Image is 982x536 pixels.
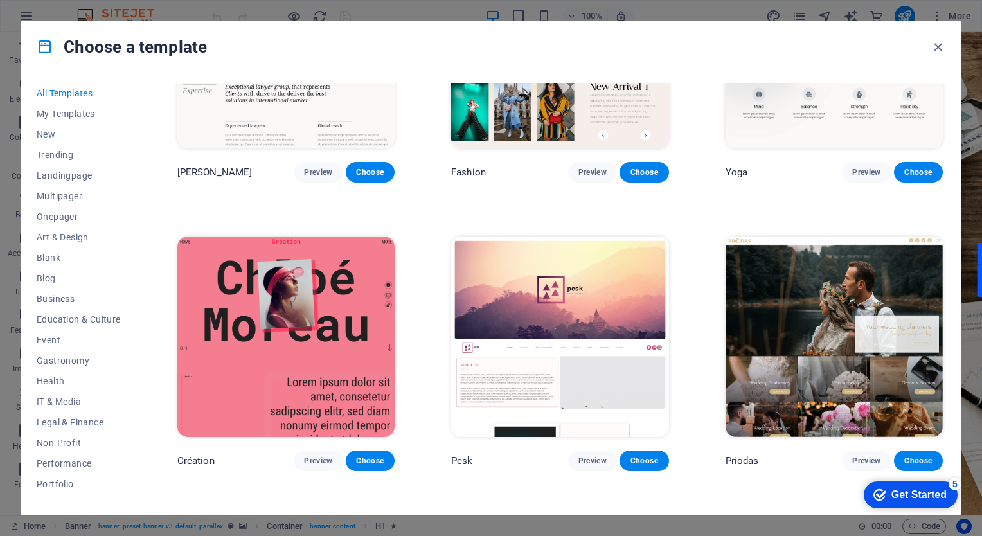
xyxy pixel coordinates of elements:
[568,162,617,183] button: Preview
[37,186,121,206] button: Multipager
[37,165,121,186] button: Landingpage
[177,166,253,179] p: [PERSON_NAME]
[10,6,104,33] div: Get Started 5 items remaining, 0% complete
[37,494,121,515] button: Services
[177,454,215,467] p: Création
[37,103,121,124] button: My Templates
[37,314,121,325] span: Education & Culture
[894,451,943,471] button: Choose
[37,309,121,330] button: Education & Culture
[356,456,384,466] span: Choose
[37,109,121,119] span: My Templates
[37,350,121,371] button: Gastronomy
[37,330,121,350] button: Event
[620,162,668,183] button: Choose
[346,162,395,183] button: Choose
[37,145,121,165] button: Trending
[451,237,668,437] img: Pesk
[37,355,121,366] span: Gastronomy
[37,417,121,427] span: Legal & Finance
[620,451,668,471] button: Choose
[726,166,748,179] p: Yoga
[37,458,121,469] span: Performance
[37,371,121,391] button: Health
[37,273,121,283] span: Blog
[37,474,121,494] button: Portfolio
[37,37,207,57] h4: Choose a template
[37,453,121,474] button: Performance
[294,451,343,471] button: Preview
[726,454,759,467] p: Priodas
[37,227,121,247] button: Art & Design
[356,167,384,177] span: Choose
[37,88,121,98] span: All Templates
[37,397,121,407] span: IT & Media
[95,3,108,15] div: 5
[904,456,933,466] span: Choose
[38,14,93,26] div: Get Started
[37,150,121,160] span: Trending
[630,167,658,177] span: Choose
[451,166,486,179] p: Fashion
[852,167,880,177] span: Preview
[304,167,332,177] span: Preview
[37,129,121,139] span: New
[37,206,121,227] button: Onepager
[37,479,121,489] span: Portfolio
[37,412,121,433] button: Legal & Finance
[904,167,933,177] span: Choose
[852,456,880,466] span: Preview
[726,237,943,437] img: Priodas
[842,451,891,471] button: Preview
[177,237,395,437] img: Création
[37,268,121,289] button: Blog
[630,456,658,466] span: Choose
[568,451,617,471] button: Preview
[37,170,121,181] span: Landingpage
[842,162,891,183] button: Preview
[294,162,343,183] button: Preview
[346,451,395,471] button: Choose
[37,191,121,201] span: Multipager
[37,253,121,263] span: Blank
[37,438,121,448] span: Non-Profit
[37,83,121,103] button: All Templates
[304,456,332,466] span: Preview
[37,294,121,304] span: Business
[37,124,121,145] button: New
[37,391,121,412] button: IT & Media
[578,456,607,466] span: Preview
[451,454,473,467] p: Pesk
[37,247,121,268] button: Blank
[37,211,121,222] span: Onepager
[894,162,943,183] button: Choose
[37,289,121,309] button: Business
[578,167,607,177] span: Preview
[37,376,121,386] span: Health
[37,335,121,345] span: Event
[37,433,121,453] button: Non-Profit
[37,232,121,242] span: Art & Design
